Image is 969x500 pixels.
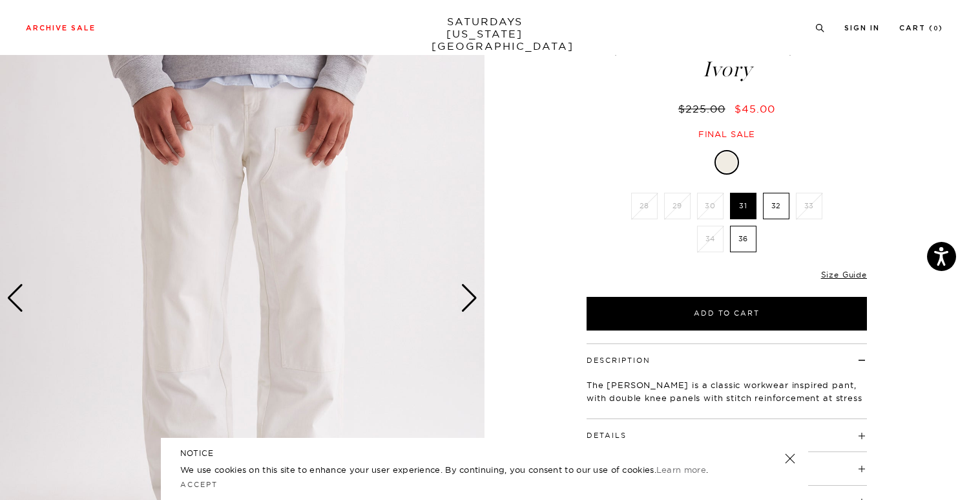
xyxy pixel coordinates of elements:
[678,102,731,115] del: $225.00
[933,26,939,32] small: 0
[730,226,756,252] label: 36
[844,25,880,32] a: Sign In
[730,193,756,219] label: 31
[461,284,478,312] div: Next slide
[587,378,867,417] p: The [PERSON_NAME] is a classic workwear inspired pant, with double knee panels with stitch reinfo...
[587,297,867,331] button: Add to Cart
[432,16,538,52] a: SATURDAYS[US_STATE][GEOGRAPHIC_DATA]
[821,270,867,279] a: Size Guide
[6,284,24,312] div: Previous slide
[587,357,651,364] button: Description
[180,463,743,476] p: We use cookies on this site to enhance your user experience. By continuing, you consent to our us...
[585,59,869,80] span: Ivory
[763,193,789,219] label: 32
[656,464,706,475] a: Learn more
[735,102,775,115] span: $45.00
[26,25,96,32] a: Archive Sale
[899,25,943,32] a: Cart (0)
[585,129,869,140] div: Final sale
[587,432,627,439] button: Details
[585,34,869,80] h1: [PERSON_NAME] Pant
[180,448,789,459] h5: NOTICE
[180,480,218,489] a: Accept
